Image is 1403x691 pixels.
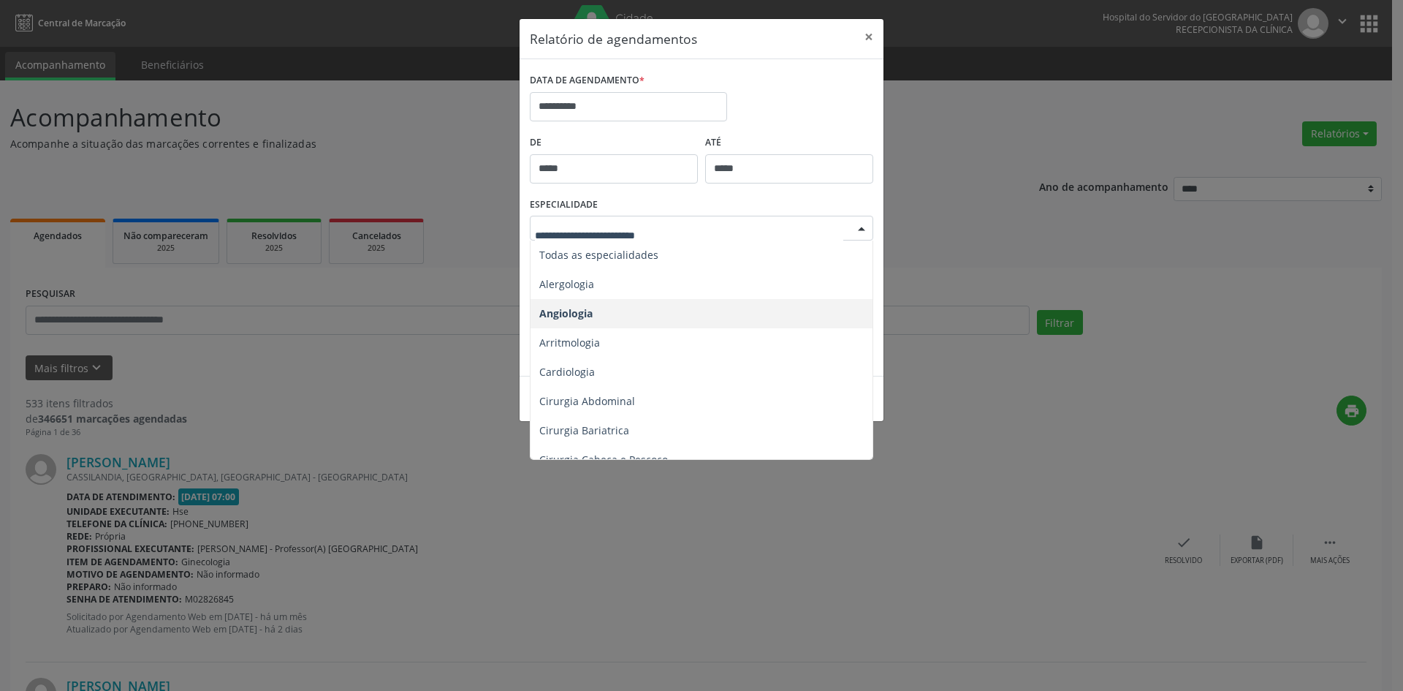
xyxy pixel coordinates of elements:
label: ATÉ [705,132,873,154]
label: De [530,132,698,154]
span: Cirurgia Bariatrica [539,423,629,437]
h5: Relatório de agendamentos [530,29,697,48]
span: Cirurgia Abdominal [539,394,635,408]
label: ESPECIALIDADE [530,194,598,216]
span: Angiologia [539,306,593,320]
label: DATA DE AGENDAMENTO [530,69,645,92]
button: Close [854,19,883,55]
span: Cardiologia [539,365,595,379]
span: Arritmologia [539,336,600,350]
span: Todas as especialidades [539,248,658,262]
span: Alergologia [539,277,594,291]
span: Cirurgia Cabeça e Pescoço [539,453,668,467]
